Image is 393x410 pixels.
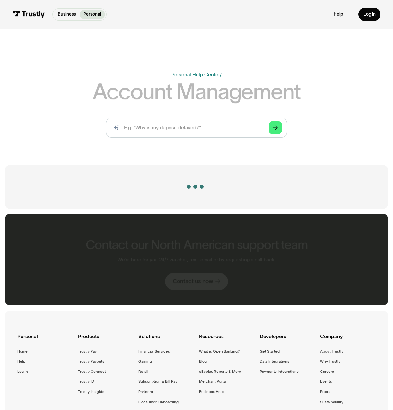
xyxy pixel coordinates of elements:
[118,257,275,263] p: We’re here for you 24/7 via chat, text, email or by requesting a call back.
[54,10,80,19] a: Business
[138,332,194,348] div: Solutions
[172,278,213,285] div: Contact us now
[78,332,134,348] div: Products
[80,10,105,19] a: Personal
[260,368,299,375] a: Payments Integrations
[138,358,152,364] a: Gaming
[199,389,224,395] a: Business Help
[199,348,240,354] a: What is Open Banking?
[78,368,106,375] a: Trustly Connect
[17,368,28,375] a: Log in
[58,11,76,18] p: Business
[320,368,334,375] a: Careers
[363,12,376,17] div: Log in
[165,273,228,290] a: Contact us now
[260,358,289,364] a: Data Integrations
[85,238,308,252] h2: Contact our North American support team
[17,332,73,348] div: Personal
[138,348,170,354] a: Financial Services
[358,8,380,21] a: Log in
[199,368,241,375] a: eBooks, Reports & More
[92,81,301,102] h1: Account Management
[78,378,94,385] a: Trustly ID
[83,11,101,18] p: Personal
[320,332,376,348] div: Company
[78,389,104,395] a: Trustly Insights
[171,72,220,77] a: Personal Help Center
[334,12,343,17] a: Help
[260,348,280,354] a: Get Started
[320,389,330,395] a: Press
[320,358,340,364] a: Why Trustly
[320,348,343,354] a: About Trustly
[199,332,255,348] div: Resources
[320,378,332,385] a: Events
[199,378,227,385] a: Merchant Portal
[260,332,315,348] div: Developers
[320,399,343,405] a: Sustainability
[138,368,148,375] a: Retail
[199,358,207,364] a: Blog
[13,11,45,18] img: Trustly Logo
[138,389,153,395] a: Partners
[106,118,287,138] input: search
[17,348,28,354] a: Home
[78,348,97,354] a: Trustly Pay
[17,358,25,364] a: Help
[220,72,222,77] div: /
[78,358,104,364] a: Trustly Payouts
[138,378,177,385] a: Subscription & Bill Pay
[138,399,179,405] a: Consumer Onboarding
